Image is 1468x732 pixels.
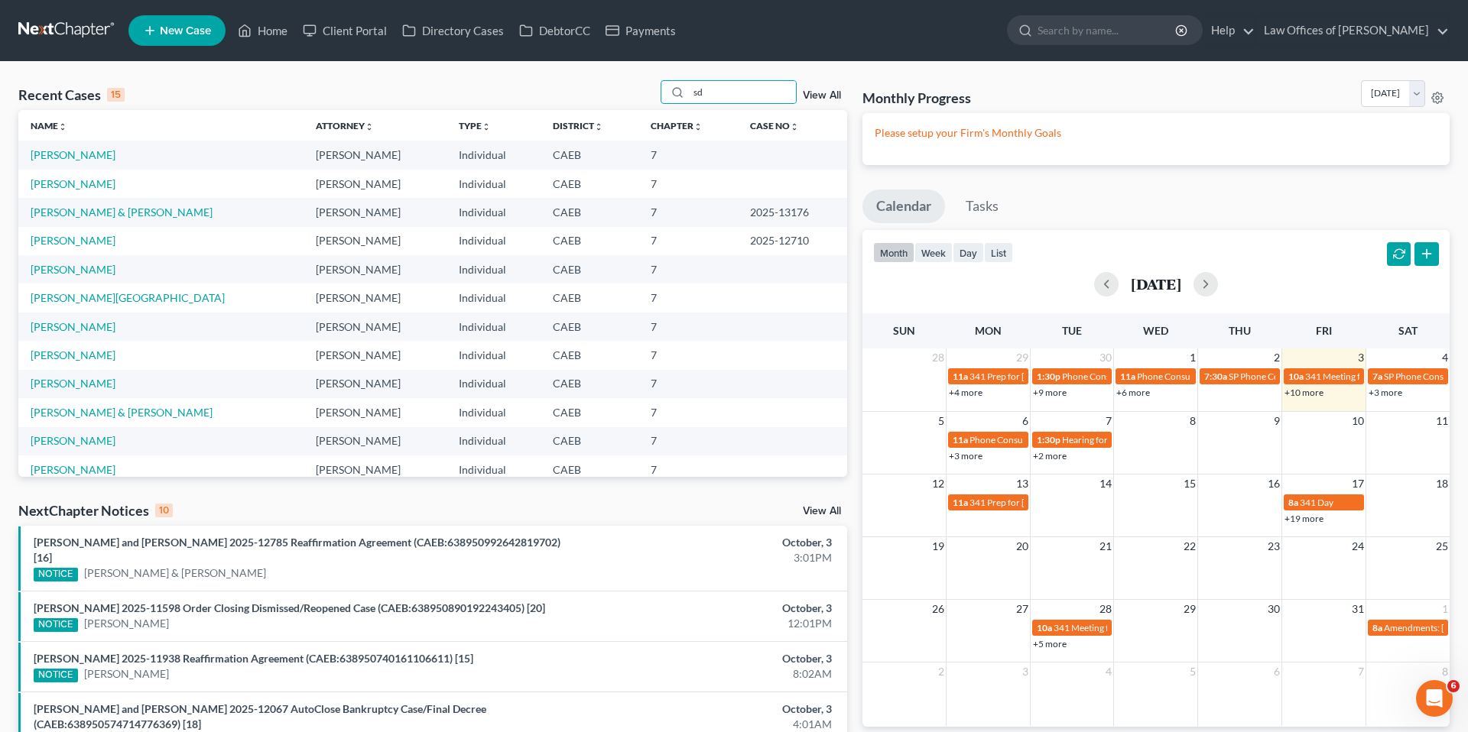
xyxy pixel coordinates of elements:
[447,227,541,255] td: Individual
[651,120,703,131] a: Chapterunfold_more
[18,501,173,520] div: NextChapter Notices
[953,434,968,445] span: 11a
[953,242,984,263] button: day
[738,198,846,226] td: 2025-13176
[541,141,638,169] td: CAEB
[930,348,946,367] span: 28
[31,406,213,419] a: [PERSON_NAME] & [PERSON_NAME]
[1062,434,1262,445] span: Hearing for [PERSON_NAME] & [PERSON_NAME]
[1037,622,1052,633] span: 10a
[1037,371,1060,382] span: 1:30p
[1305,371,1443,382] span: 341 Meeting for [PERSON_NAME]
[1188,412,1197,430] span: 8
[638,427,739,455] td: 7
[447,341,541,369] td: Individual
[447,255,541,283] td: Individual
[1062,324,1082,337] span: Tue
[1272,348,1281,367] span: 2
[1398,324,1418,337] span: Sat
[541,313,638,341] td: CAEB
[914,242,953,263] button: week
[395,17,512,44] a: Directory Cases
[459,120,491,131] a: Typeunfold_more
[304,313,447,341] td: [PERSON_NAME]
[447,370,541,398] td: Individual
[304,455,447,484] td: [PERSON_NAME]
[1182,475,1197,493] span: 15
[541,227,638,255] td: CAEB
[1372,622,1382,633] span: 8a
[541,198,638,226] td: CAEB
[638,170,739,198] td: 7
[31,377,115,390] a: [PERSON_NAME]
[638,227,739,255] td: 7
[1120,371,1135,382] span: 11a
[1182,537,1197,555] span: 22
[1440,662,1450,681] span: 8
[969,434,1136,445] span: Phone Consultation for [PERSON_NAME]
[541,170,638,198] td: CAEB
[365,122,374,131] i: unfold_more
[31,320,115,333] a: [PERSON_NAME]
[975,324,1002,337] span: Mon
[1350,537,1366,555] span: 24
[930,600,946,618] span: 26
[31,234,115,247] a: [PERSON_NAME]
[638,313,739,341] td: 7
[953,497,968,508] span: 11a
[34,702,486,730] a: [PERSON_NAME] and [PERSON_NAME] 2025-12067 AutoClose Bankruptcy Case/Final Decree (CAEB:638950574...
[1015,348,1030,367] span: 29
[1316,324,1332,337] span: Fri
[31,148,115,161] a: [PERSON_NAME]
[31,434,115,447] a: [PERSON_NAME]
[447,427,541,455] td: Individual
[541,370,638,398] td: CAEB
[638,283,739,312] td: 7
[84,666,169,682] a: [PERSON_NAME]
[1037,434,1060,445] span: 1:30p
[1098,348,1113,367] span: 30
[1447,680,1460,692] span: 6
[34,601,545,614] a: [PERSON_NAME] 2025-11598 Order Closing Dismissed/Reopened Case (CAEB:638950890192243405) [20]
[576,601,832,616] div: October, 3
[1266,600,1281,618] span: 30
[1098,475,1113,493] span: 14
[1116,387,1150,398] a: +6 more
[1203,17,1255,44] a: Help
[1143,324,1168,337] span: Wed
[230,17,295,44] a: Home
[1356,662,1366,681] span: 7
[1229,371,1407,382] span: SP Phone Consultation for [PERSON_NAME]
[949,450,982,462] a: +3 more
[594,122,603,131] i: unfold_more
[304,398,447,426] td: [PERSON_NAME]
[1284,387,1323,398] a: +10 more
[576,616,832,631] div: 12:01PM
[576,651,832,666] div: October, 3
[1350,475,1366,493] span: 17
[304,283,447,312] td: [PERSON_NAME]
[862,89,971,107] h3: Monthly Progress
[541,341,638,369] td: CAEB
[512,17,598,44] a: DebtorCC
[638,341,739,369] td: 7
[1272,662,1281,681] span: 6
[304,141,447,169] td: [PERSON_NAME]
[1015,600,1030,618] span: 27
[541,255,638,283] td: CAEB
[598,17,684,44] a: Payments
[541,398,638,426] td: CAEB
[34,618,78,632] div: NOTICE
[1372,371,1382,382] span: 7a
[937,662,946,681] span: 2
[541,283,638,312] td: CAEB
[893,324,915,337] span: Sun
[304,170,447,198] td: [PERSON_NAME]
[447,170,541,198] td: Individual
[1204,371,1227,382] span: 7:30a
[304,370,447,398] td: [PERSON_NAME]
[576,550,832,565] div: 3:01PM
[750,120,799,131] a: Case Nounfold_more
[31,263,115,276] a: [PERSON_NAME]
[693,122,703,131] i: unfold_more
